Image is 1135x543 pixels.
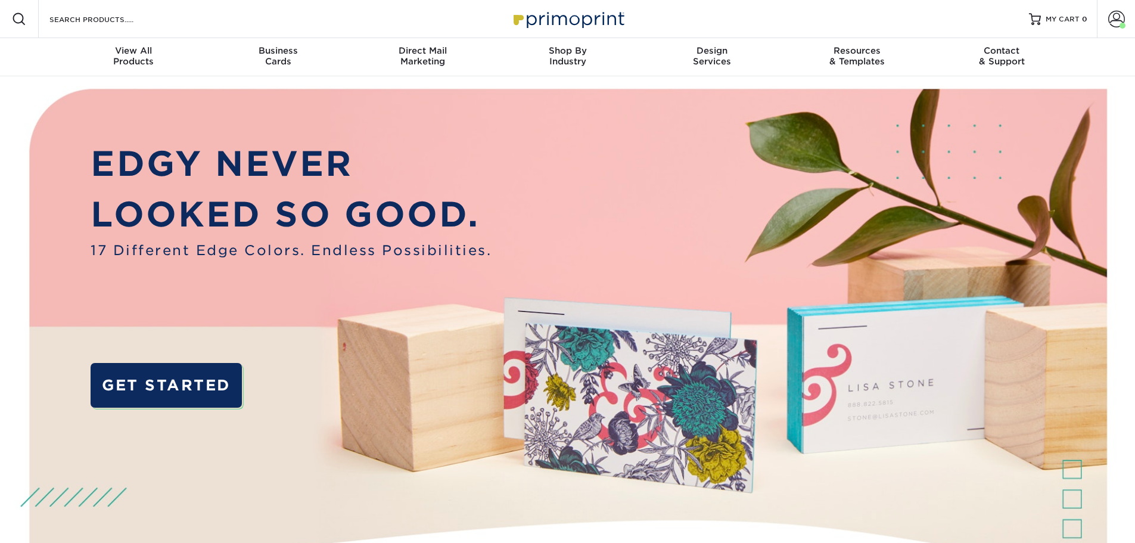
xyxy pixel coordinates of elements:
span: Business [206,45,350,56]
a: Resources& Templates [785,38,929,76]
span: Resources [785,45,929,56]
a: Shop ByIndustry [495,38,640,76]
div: Industry [495,45,640,67]
span: Contact [929,45,1074,56]
span: Direct Mail [350,45,495,56]
div: Products [61,45,206,67]
span: 17 Different Edge Colors. Endless Possibilities. [91,240,492,260]
a: BusinessCards [206,38,350,76]
p: LOOKED SO GOOD. [91,189,492,240]
a: View AllProducts [61,38,206,76]
div: Cards [206,45,350,67]
span: 0 [1082,15,1087,23]
span: Design [640,45,785,56]
div: Services [640,45,785,67]
a: DesignServices [640,38,785,76]
input: SEARCH PRODUCTS..... [48,12,164,26]
span: View All [61,45,206,56]
span: Shop By [495,45,640,56]
a: Direct MailMarketing [350,38,495,76]
div: Marketing [350,45,495,67]
a: Contact& Support [929,38,1074,76]
img: Primoprint [508,6,627,32]
span: MY CART [1046,14,1080,24]
div: & Support [929,45,1074,67]
p: EDGY NEVER [91,138,492,190]
a: GET STARTED [91,363,241,408]
div: & Templates [785,45,929,67]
